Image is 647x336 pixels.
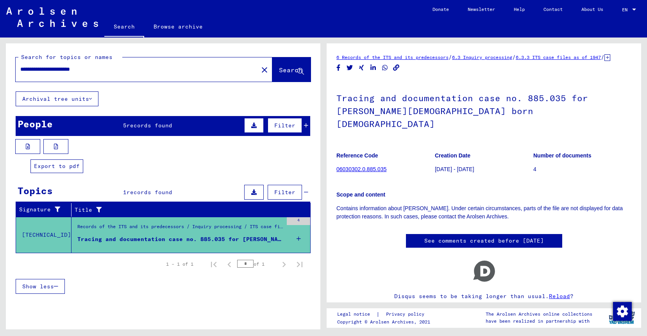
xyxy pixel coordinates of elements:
p: The Arolsen Archives online collections [486,311,592,318]
div: Title [75,206,295,214]
div: | [337,310,434,318]
a: Reload [549,293,570,300]
a: 6.3 Inquiry processing [452,54,512,60]
p: Copyright © Arolsen Archives, 2021 [337,318,434,325]
span: Search [279,66,302,74]
button: Copy link [392,63,400,73]
mat-label: Search for topics or names [21,54,113,61]
img: Zustimmung ändern [613,302,632,321]
b: Creation Date [435,152,470,159]
div: Signature [19,206,65,214]
div: Tracing and documentation case no. 885.035 for [PERSON_NAME][DEMOGRAPHIC_DATA] born [DEMOGRAPHIC_... [77,235,283,243]
a: Privacy policy [380,310,434,318]
p: [DATE] - [DATE] [435,165,533,173]
a: Search [104,17,144,38]
a: See comments created before [DATE] [424,237,544,245]
span: / [512,54,516,61]
p: have been realized in partnership with [486,318,592,325]
span: Filter [274,189,295,196]
div: Signature [19,204,73,216]
span: Filter [274,122,295,129]
button: Clear [257,62,272,77]
p: Contains information about [PERSON_NAME]. Under certain circumstances, parts of the file are not ... [336,204,631,221]
img: Arolsen_neg.svg [6,7,98,27]
button: Search [272,57,311,82]
span: records found [127,122,172,129]
a: 6.3.3 ITS case files as of 1947 [516,54,601,60]
span: Show less [22,283,54,290]
button: First page [206,256,222,272]
span: / [601,54,604,61]
button: Last page [292,256,307,272]
img: yv_logo.png [607,308,636,327]
p: 4 [533,165,631,173]
mat-icon: close [260,65,269,75]
div: People [18,117,53,131]
span: 5 [123,122,127,129]
a: 6 Records of the ITS and its predecessors [336,54,449,60]
p: Disqus seems to be taking longer than usual. ? [336,292,631,300]
button: Filter [268,185,302,200]
a: Legal notice [337,310,376,318]
button: Next page [276,256,292,272]
mat-select-trigger: EN [622,7,627,13]
button: Share on Xing [357,63,366,73]
button: Archival tree units [16,91,98,106]
a: Browse archive [144,17,212,36]
button: Share on WhatsApp [381,63,389,73]
button: Share on Facebook [334,63,343,73]
a: 06030302.0.885.035 [336,166,386,172]
b: Number of documents [533,152,592,159]
b: Reference Code [336,152,378,159]
div: Records of the ITS and its predecessors / Inquiry processing / ITS case files as of 1947 / Reposi... [77,223,283,234]
h1: Tracing and documentation case no. 885.035 for [PERSON_NAME][DEMOGRAPHIC_DATA] born [DEMOGRAPHIC_... [336,80,631,140]
b: Scope and content [336,191,385,198]
div: Title [75,204,303,216]
button: Share on Twitter [346,63,354,73]
button: Share on LinkedIn [369,63,377,73]
button: Show less [16,279,65,294]
button: Filter [268,118,302,133]
span: / [449,54,452,61]
button: Previous page [222,256,237,272]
